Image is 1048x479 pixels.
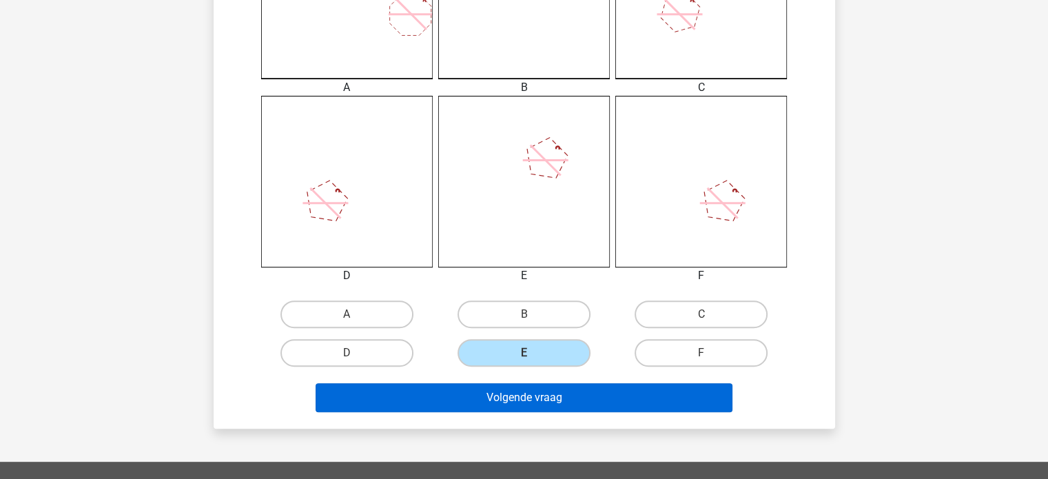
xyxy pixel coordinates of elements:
[635,300,768,328] label: C
[458,339,590,367] label: E
[428,79,620,96] div: B
[280,339,413,367] label: D
[280,300,413,328] label: A
[251,267,443,284] div: D
[458,300,590,328] label: B
[605,267,797,284] div: F
[251,79,443,96] div: A
[635,339,768,367] label: F
[316,383,732,412] button: Volgende vraag
[428,267,620,284] div: E
[605,79,797,96] div: C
